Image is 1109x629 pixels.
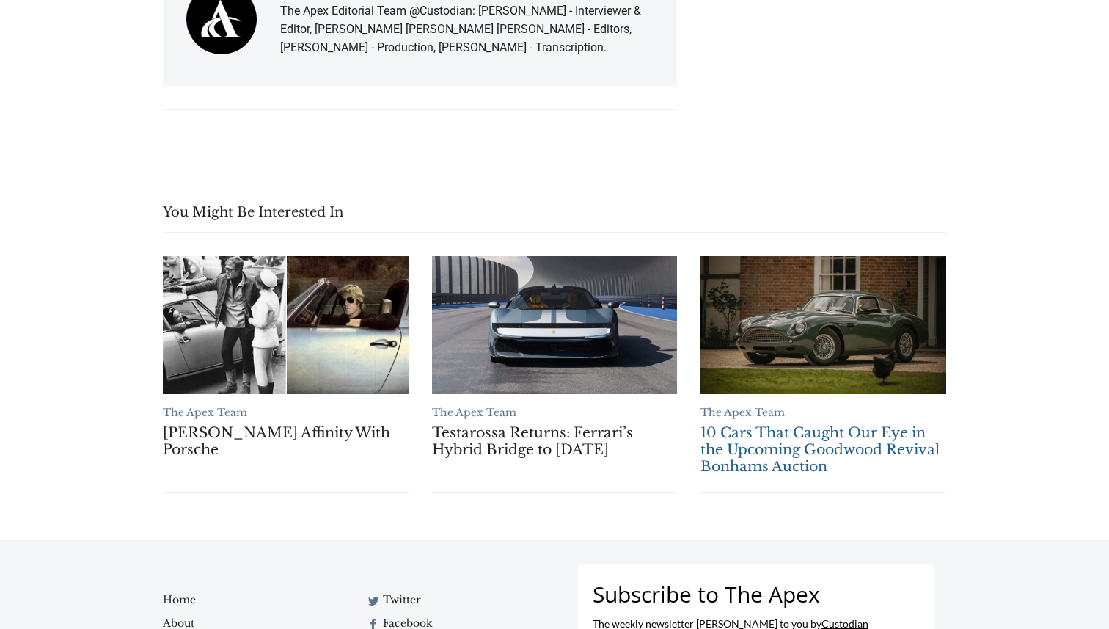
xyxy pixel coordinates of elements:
h4: Subscribe to The Apex [593,579,920,609]
a: Testarossa Returns: Ferrari’s Hybrid Bridge to [DATE] [432,424,678,458]
a: Home [163,588,329,611]
a: 10 Cars That Caught Our Eye in the Upcoming Goodwood Revival Bonhams Auction [700,256,946,394]
a: The Apex Team [163,406,247,419]
a: Robert Redford's Affinity With Porsche [163,256,409,394]
a: Twitter [365,588,543,611]
h5: You Might Be Interested In [163,204,946,233]
a: 10 Cars That Caught Our Eye in the Upcoming Goodwood Revival Bonhams Auction [700,424,946,475]
a: Testarossa Returns: Ferrari’s Hybrid Bridge to Tomorrow [432,256,678,394]
a: The Apex Team [700,406,785,419]
p: The Apex Editorial Team @Custodian: [PERSON_NAME] - Interviewer & Editor, [PERSON_NAME] [PERSON_N... [280,1,654,57]
a: [PERSON_NAME] Affinity With Porsche [163,424,409,458]
a: The Apex Team [432,406,516,419]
